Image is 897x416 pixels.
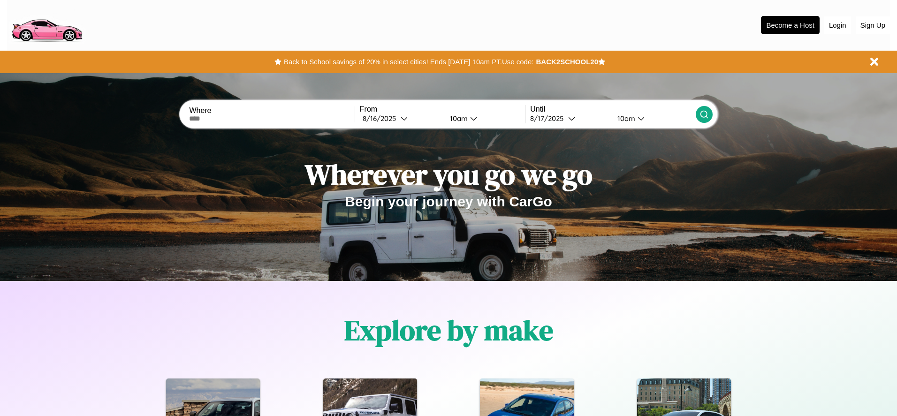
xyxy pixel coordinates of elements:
button: 8/16/2025 [360,113,442,123]
b: BACK2SCHOOL20 [536,58,598,66]
div: 8 / 17 / 2025 [530,114,568,123]
div: 10am [613,114,638,123]
label: Where [189,106,354,115]
div: 10am [445,114,470,123]
button: 10am [610,113,695,123]
h1: Explore by make [344,311,553,349]
button: Sign Up [856,16,890,34]
label: Until [530,105,695,113]
button: Back to School savings of 20% in select cities! Ends [DATE] 10am PT.Use code: [281,55,536,68]
button: 10am [442,113,525,123]
label: From [360,105,525,113]
img: logo [7,5,86,44]
div: 8 / 16 / 2025 [363,114,401,123]
button: Become a Host [761,16,820,34]
button: Login [824,16,851,34]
